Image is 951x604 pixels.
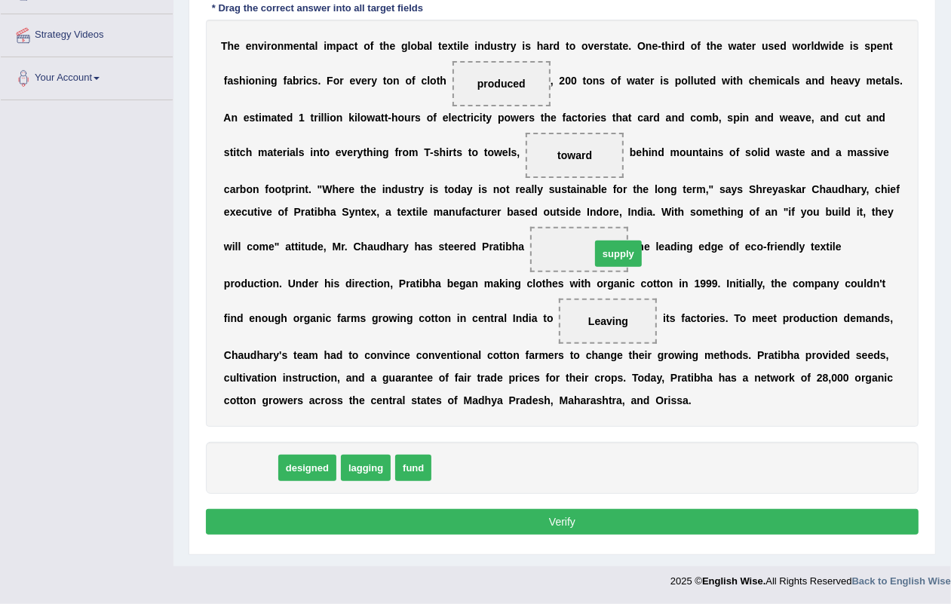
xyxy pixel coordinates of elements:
b: t [255,112,259,124]
b: e [876,75,882,87]
b: e [443,112,449,124]
b: s [250,112,256,124]
button: Verify [206,509,919,535]
b: i [324,40,327,52]
b: l [427,75,430,87]
b: e [463,40,469,52]
b: t [882,75,885,87]
b: e [788,112,794,124]
b: s [529,112,535,124]
b: h [545,112,551,124]
b: c [306,75,312,87]
b: r [506,40,510,52]
b: l [315,40,318,52]
b: i [777,75,780,87]
b: e [246,40,252,52]
b: c [845,112,851,124]
b: r [339,75,343,87]
b: s [604,40,610,52]
b: c [637,112,643,124]
b: t [743,40,747,52]
a: Back to English Wise [852,575,951,587]
b: a [375,112,381,124]
b: f [224,75,228,87]
b: i [354,112,357,124]
b: s [864,40,870,52]
b: o [691,40,698,52]
b: i [480,112,483,124]
b: o [581,40,588,52]
b: e [775,40,781,52]
b: e [551,112,557,124]
b: c [457,112,463,124]
b: o [330,112,336,124]
b: s [525,40,531,52]
b: 0 [571,75,577,87]
b: s [894,75,900,87]
b: i [660,75,663,87]
b: u [762,40,768,52]
b: t [453,40,457,52]
b: 2 [559,75,565,87]
b: l [449,112,452,124]
b: i [327,112,330,124]
b: d [653,112,660,124]
b: , [719,112,722,124]
b: a [794,112,800,124]
b: l [324,112,327,124]
b: v [355,75,361,87]
b: e [244,112,250,124]
b: w [722,75,730,87]
b: e [623,40,629,52]
b: s [794,75,800,87]
b: t [503,40,507,52]
b: n [265,75,271,87]
b: t [612,112,616,124]
b: p [870,40,877,52]
b: d [814,40,821,52]
b: 1 [299,112,305,124]
b: u [490,40,497,52]
b: t [277,112,281,124]
b: y [486,112,492,124]
b: t [305,40,309,52]
b: s [768,40,775,52]
b: u [404,112,411,124]
b: t [641,75,645,87]
b: t [541,112,545,124]
b: m [284,40,293,52]
b: l [357,112,360,124]
b: r [807,40,811,52]
b: e [761,75,767,87]
b: r [411,112,415,124]
b: t [707,40,710,52]
b: w [627,75,635,87]
b: l [791,75,794,87]
b: l [811,40,814,52]
b: c [749,75,755,87]
b: o [271,40,278,52]
b: e [805,112,811,124]
b: m [703,112,712,124]
b: h [537,40,544,52]
b: w [511,112,519,124]
b: t [610,40,614,52]
b: y [371,75,377,87]
b: r [299,75,303,87]
b: a [309,40,315,52]
b: t [733,75,737,87]
b: e [716,40,722,52]
b: t [463,112,467,124]
b: f [412,75,416,87]
b: o [681,75,688,87]
b: e [389,40,395,52]
b: a [843,75,849,87]
b: T [221,40,228,52]
b: s [600,112,606,124]
b: h [616,112,623,124]
b: d [780,40,787,52]
b: e [293,40,299,52]
b: e [595,112,601,124]
b: n [336,112,343,124]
